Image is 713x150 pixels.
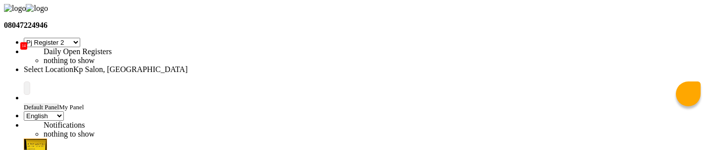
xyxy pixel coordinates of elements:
[44,130,291,139] li: nothing to show
[44,47,291,56] div: Daily Open Registers
[20,42,27,50] span: 14
[44,121,291,130] div: Notifications
[59,103,84,111] span: My Panel
[44,56,291,65] li: nothing to show
[4,4,26,13] img: logo
[4,21,48,29] b: 08047224946
[671,110,703,140] iframe: chat widget
[24,103,59,111] span: Default Panel
[26,4,48,13] img: logo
